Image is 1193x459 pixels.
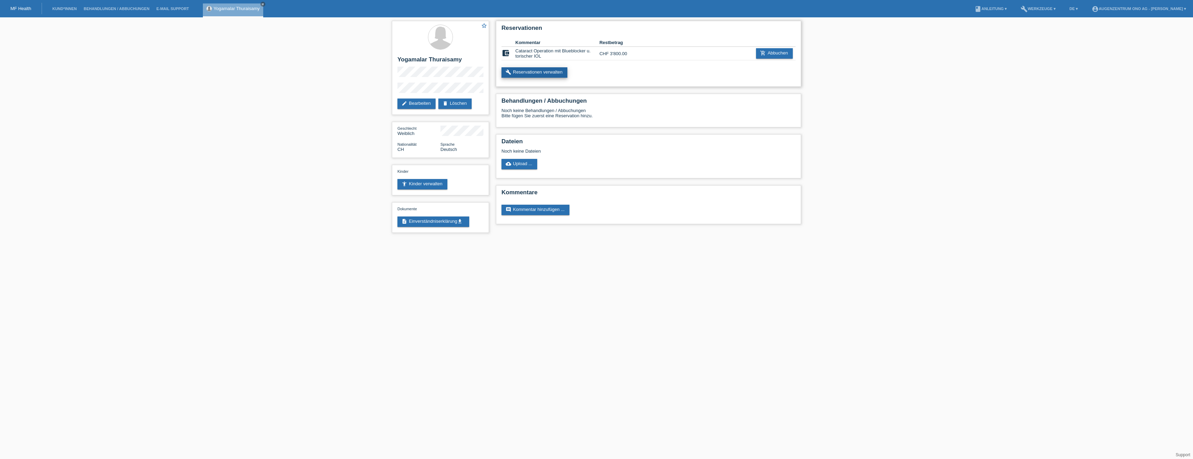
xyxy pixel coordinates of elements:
i: description [402,219,407,224]
span: Kinder [397,169,409,173]
a: commentKommentar hinzufügen ... [501,205,569,215]
h2: Dateien [501,138,796,148]
i: add_shopping_cart [760,50,766,56]
span: Deutsch [440,147,457,152]
i: edit [402,101,407,106]
i: build [1021,6,1028,12]
a: buildWerkzeuge ▾ [1017,7,1059,11]
i: comment [506,207,511,212]
i: cloud_upload [506,161,511,167]
a: cloud_uploadUpload ... [501,159,537,169]
i: star_border [481,23,487,29]
i: accessibility_new [402,181,407,187]
a: deleteLöschen [438,99,472,109]
a: descriptionEinverständniserklärungget_app [397,216,469,227]
a: star_border [481,23,487,30]
h2: Yogamalar Thuraisamy [397,56,483,67]
a: MF Health [10,6,31,11]
a: buildReservationen verwalten [501,67,567,78]
div: Weiblich [397,126,440,136]
td: Cataract Operation mit Blueblocker u. torischer IOL [515,47,599,60]
i: get_app [457,219,463,224]
span: Dokumente [397,207,417,211]
a: add_shopping_cartAbbuchen [756,48,793,59]
th: Kommentar [515,39,599,47]
th: Restbetrag [599,39,641,47]
span: Nationalität [397,142,417,146]
span: Sprache [440,142,455,146]
a: E-Mail Support [153,7,192,11]
h2: Kommentare [501,189,796,199]
h2: Behandlungen / Abbuchungen [501,97,796,108]
h2: Reservationen [501,25,796,35]
i: close [261,2,265,6]
span: Schweiz [397,147,404,152]
i: account_circle [1092,6,1099,12]
a: close [260,2,265,7]
div: Noch keine Behandlungen / Abbuchungen Bitte fügen Sie zuerst eine Reservation hinzu. [501,108,796,124]
i: book [975,6,981,12]
a: Support [1176,452,1190,457]
span: Geschlecht [397,126,417,130]
i: delete [443,101,448,106]
a: account_circleAugenzentrum ONO AG - [PERSON_NAME] ▾ [1088,7,1190,11]
a: editBearbeiten [397,99,436,109]
td: CHF 3'800.00 [599,47,641,60]
a: Behandlungen / Abbuchungen [80,7,153,11]
a: accessibility_newKinder verwalten [397,179,447,189]
div: Noch keine Dateien [501,148,713,154]
a: Kund*innen [49,7,80,11]
i: account_balance_wallet [501,49,510,57]
a: DE ▾ [1066,7,1081,11]
i: build [506,69,511,75]
a: Yogamalar Thuraisamy [214,6,260,11]
a: bookAnleitung ▾ [971,7,1010,11]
